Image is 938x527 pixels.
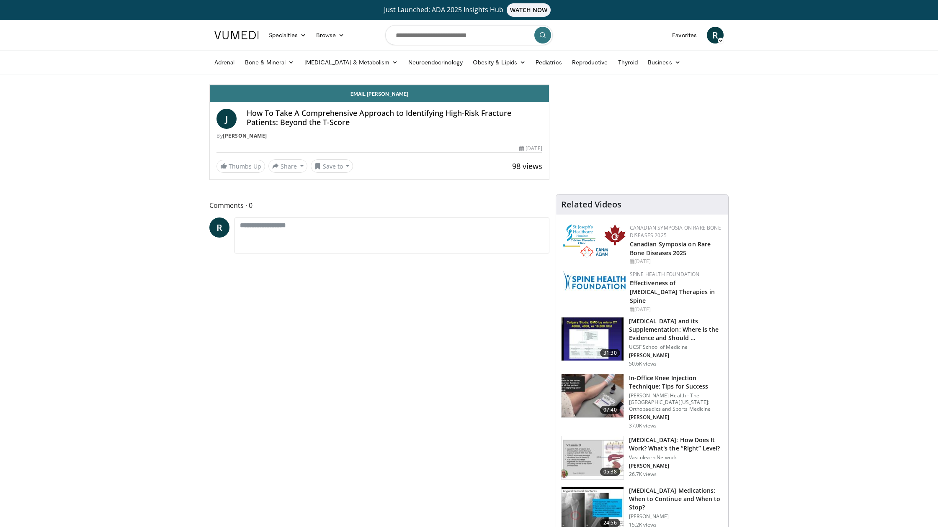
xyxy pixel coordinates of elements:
a: Thyroid [613,54,643,71]
span: Comments 0 [209,200,549,211]
img: 59b7dea3-8883-45d6-a110-d30c6cb0f321.png.150x105_q85_autocrop_double_scale_upscale_version-0.2.png [563,224,626,258]
a: Reproductive [567,54,613,71]
a: 07:40 In-Office Knee Injection Technique: Tips for Success [PERSON_NAME] Health - The [GEOGRAPHIC... [561,374,723,429]
img: 8daf03b8-df50-44bc-88e2-7c154046af55.150x105_q85_crop-smart_upscale.jpg [562,436,624,480]
a: J [216,109,237,129]
p: [PERSON_NAME] Health - The [GEOGRAPHIC_DATA][US_STATE]: Orthopaedics and Sports Medicine [629,392,723,412]
p: [PERSON_NAME] [629,463,723,469]
p: 37.0K views [629,422,657,429]
a: Bone & Mineral [240,54,299,71]
a: Business [643,54,685,71]
button: Save to [311,159,353,173]
a: R [209,217,229,238]
a: Neuroendocrinology [403,54,468,71]
span: WATCH NOW [507,3,551,17]
a: Email [PERSON_NAME] [210,85,549,102]
a: Canadian Symposia on Rare Bone Diseases 2025 [630,224,721,239]
input: Search topics, interventions [385,25,553,45]
p: 26.7K views [629,471,657,478]
a: R [707,27,724,43]
span: 24:56 [600,519,620,527]
img: 9b54ede4-9724-435c-a780-8950048db540.150x105_q85_crop-smart_upscale.jpg [562,374,624,418]
p: UCSF School of Medicine [629,344,723,350]
h4: How To Take A Comprehensive Approach to Identifying High-Risk Fracture Patients: Beyond the T-Score [247,109,542,127]
span: 31:30 [600,349,620,357]
a: Canadian Symposia on Rare Bone Diseases 2025 [630,240,711,257]
button: Share [268,159,307,173]
h4: Related Videos [561,200,621,210]
h3: [MEDICAL_DATA] Medications: When to Continue and When to Stop? [629,486,723,512]
a: 31:30 [MEDICAL_DATA] and its Supplementation: Where is the Evidence and Should … UCSF School of M... [561,317,723,367]
div: [DATE] [630,258,722,265]
span: 07:40 [600,406,620,414]
div: [DATE] [630,306,722,313]
p: 50.6K views [629,361,657,367]
img: 57d53db2-a1b3-4664-83ec-6a5e32e5a601.png.150x105_q85_autocrop_double_scale_upscale_version-0.2.jpg [563,271,626,291]
p: [PERSON_NAME] [629,352,723,359]
a: Effectiveness of [MEDICAL_DATA] Therapies in Spine [630,279,715,304]
a: Just Launched: ADA 2025 Insights HubWATCH NOW [216,3,722,17]
iframe: Advertisement [579,84,705,189]
img: 4bb25b40-905e-443e-8e37-83f056f6e86e.150x105_q85_crop-smart_upscale.jpg [562,317,624,361]
a: Favorites [667,27,702,43]
a: Spine Health Foundation [630,271,700,278]
h3: [MEDICAL_DATA]: How Does It Work? What's the “Right” Level? [629,436,723,453]
span: 98 views [512,161,542,171]
div: [DATE] [519,145,542,152]
a: Thumbs Up [216,160,265,173]
a: [MEDICAL_DATA] & Metabolism [299,54,403,71]
a: Obesity & Lipids [468,54,531,71]
a: 05:38 [MEDICAL_DATA]: How Does It Work? What's the “Right” Level? Vasculearn Network [PERSON_NAME... [561,436,723,480]
p: [PERSON_NAME] [629,414,723,421]
div: By [216,132,542,140]
a: Browse [311,27,350,43]
span: 05:38 [600,468,620,476]
h3: In-Office Knee Injection Technique: Tips for Success [629,374,723,391]
a: Adrenal [209,54,240,71]
a: [PERSON_NAME] [223,132,267,139]
p: Vasculearn Network [629,454,723,461]
h3: [MEDICAL_DATA] and its Supplementation: Where is the Evidence and Should … [629,317,723,342]
a: Specialties [264,27,311,43]
p: [PERSON_NAME] [629,513,723,520]
img: VuMedi Logo [214,31,259,39]
a: Pediatrics [531,54,567,71]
